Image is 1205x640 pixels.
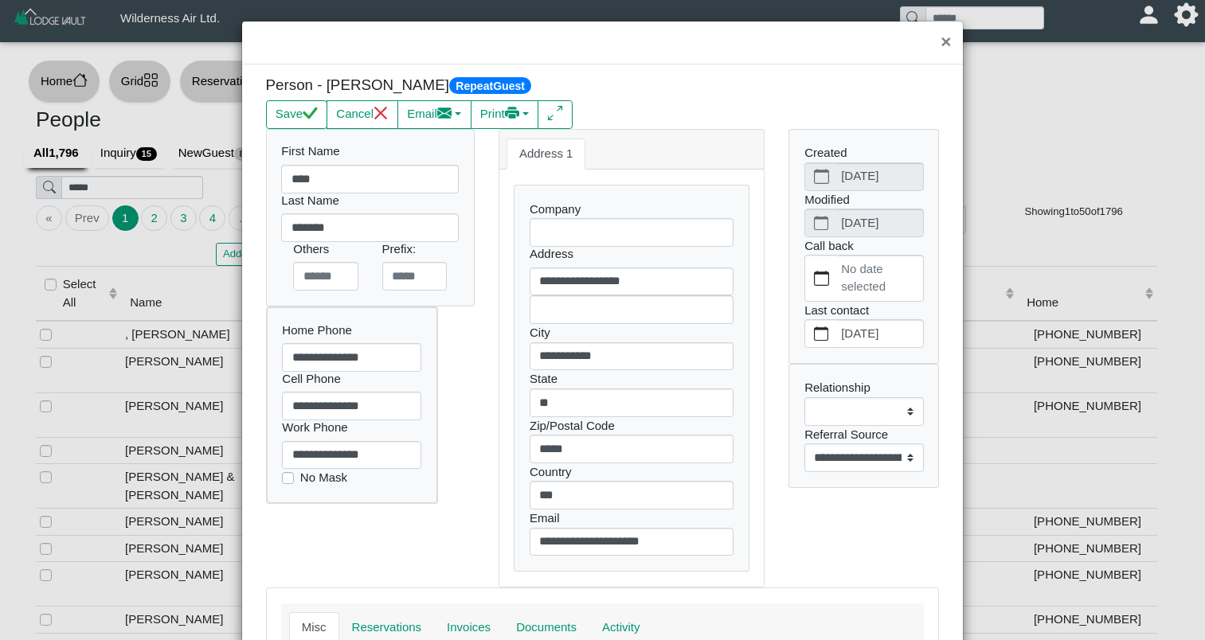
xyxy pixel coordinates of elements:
h5: Person - [PERSON_NAME] [266,76,591,95]
div: Created Modified Call back Last contact [789,130,938,363]
button: calendar [805,320,838,347]
span: RepeatGuest [449,77,532,94]
h6: Last Name [281,193,458,208]
h6: Cell Phone [282,372,421,386]
h6: First Name [281,144,458,158]
svg: envelope fill [437,106,452,121]
svg: calendar [814,271,829,286]
h6: Work Phone [282,420,421,435]
button: Cancelx [327,100,398,129]
a: Address 1 [507,139,586,170]
svg: x [374,106,389,121]
svg: calendar [814,326,829,341]
button: arrows angle expand [538,100,572,129]
svg: printer fill [505,106,520,121]
label: [DATE] [838,320,922,347]
h6: Prefix: [382,242,447,256]
div: Company City State Zip/Postal Code Country Email [514,185,748,571]
svg: check [303,106,318,121]
div: Relationship Referral Source [789,365,938,487]
button: Savecheck [266,100,327,129]
label: No date selected [838,256,922,300]
button: Printprinter fill [471,100,539,129]
h6: Others [293,242,358,256]
button: Emailenvelope fill [397,100,471,129]
h6: Home Phone [282,323,421,338]
button: calendar [805,256,838,300]
h6: Address [530,247,734,261]
button: Close [929,21,963,64]
svg: arrows angle expand [548,106,563,121]
label: No Mask [300,469,347,487]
